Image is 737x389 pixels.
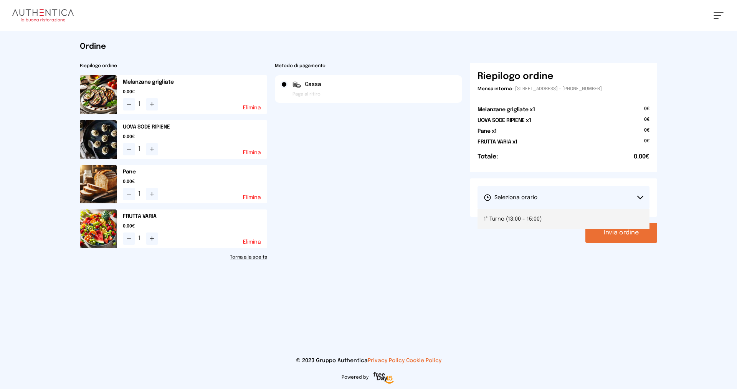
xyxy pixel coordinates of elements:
a: Cookie Policy [406,358,441,363]
img: logo-freeday.3e08031.png [372,371,396,386]
span: Powered by [342,374,368,381]
span: Seleziona orario [484,194,537,201]
button: Invia ordine [585,223,657,243]
button: Seleziona orario [478,186,649,209]
span: 1° Turno (13:00 - 15:00) [484,215,542,223]
a: Privacy Policy [368,358,405,363]
p: © 2023 Gruppo Authentica [12,357,725,364]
